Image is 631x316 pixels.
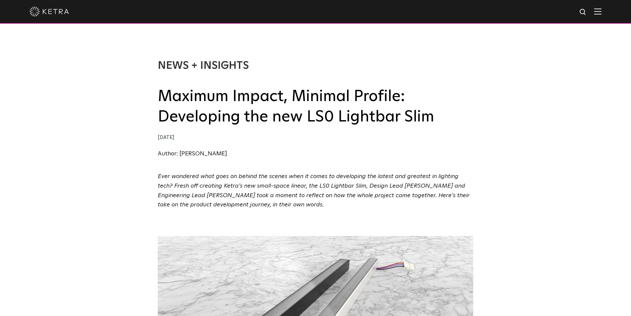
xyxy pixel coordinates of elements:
[594,8,601,14] img: Hamburger%20Nav.svg
[579,8,587,16] img: search icon
[158,173,470,208] span: Ever wondered what goes on behind the scenes when it comes to developing the latest and greatest ...
[158,133,473,143] div: [DATE]
[158,151,227,157] a: Author: [PERSON_NAME]
[30,7,69,16] img: ketra-logo-2019-white
[158,61,249,71] a: News + Insights
[158,86,473,127] h2: Maximum Impact, Minimal Profile: Developing the new LS0 Lightbar Slim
